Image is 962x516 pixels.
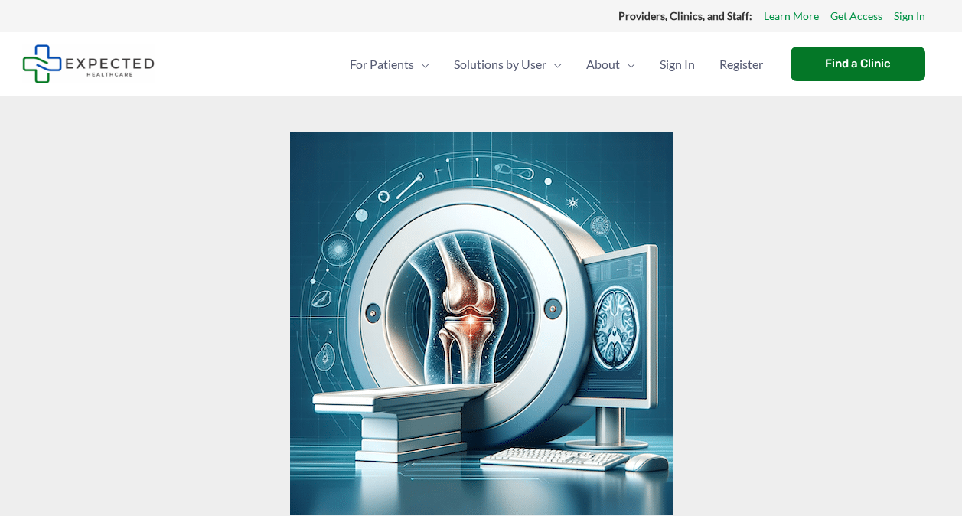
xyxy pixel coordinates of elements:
a: Register [707,38,775,91]
a: AboutMenu Toggle [574,38,647,91]
span: Menu Toggle [546,38,562,91]
strong: Providers, Clinics, and Staff: [618,9,752,22]
span: Solutions by User [454,38,546,91]
span: For Patients [350,38,414,91]
a: Sign In [894,6,925,26]
span: Register [719,38,763,91]
a: Get Access [830,6,882,26]
span: Menu Toggle [414,38,429,91]
a: Sign In [647,38,707,91]
a: Find a Clinic [791,47,925,81]
span: Menu Toggle [620,38,635,91]
a: Learn More [764,6,819,26]
a: Solutions by UserMenu Toggle [442,38,574,91]
a: For PatientsMenu Toggle [338,38,442,91]
img: Visual representation of an MRI machine with a knee joint in the middle of it [290,132,673,515]
nav: Primary Site Navigation [338,38,775,91]
img: Expected Healthcare Logo - side, dark font, small [22,44,155,83]
span: About [586,38,620,91]
span: Sign In [660,38,695,91]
